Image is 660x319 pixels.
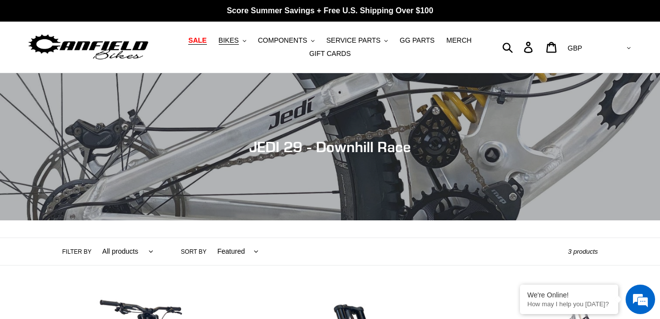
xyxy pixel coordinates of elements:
span: BIKES [219,36,239,45]
div: Navigation go back [11,54,26,69]
span: We're online! [57,97,136,196]
span: 3 products [568,248,598,255]
span: COMPONENTS [258,36,307,45]
a: MERCH [441,34,476,47]
div: Minimize live chat window [161,5,185,28]
div: Chat with us now [66,55,180,68]
span: MERCH [446,36,471,45]
textarea: Type your message and hit 'Enter' [5,214,187,248]
label: Sort by [181,247,206,256]
div: We're Online! [527,291,611,299]
label: Filter by [62,247,92,256]
span: SALE [188,36,206,45]
img: Canfield Bikes [27,32,150,63]
p: How may I help you today? [527,300,611,308]
span: SERVICE PARTS [326,36,380,45]
span: JEDI 29 - Downhill Race [249,138,411,156]
button: BIKES [214,34,251,47]
a: GG PARTS [395,34,439,47]
img: d_696896380_company_1647369064580_696896380 [31,49,56,74]
button: SERVICE PARTS [321,34,393,47]
button: COMPONENTS [253,34,319,47]
span: GG PARTS [400,36,434,45]
a: SALE [183,34,211,47]
span: GIFT CARDS [309,50,351,58]
a: GIFT CARDS [304,47,356,60]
